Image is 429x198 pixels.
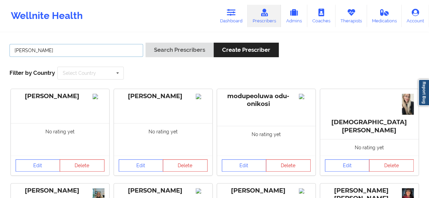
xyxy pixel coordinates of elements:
a: Report Bug [418,79,429,106]
div: Select Country [63,71,96,75]
div: [PERSON_NAME] [119,92,208,100]
button: Create Prescriber [214,43,279,57]
span: Filter by Country [9,69,55,76]
a: Edit [325,159,370,172]
img: Image%2Fplaceholer-image.png [196,188,208,194]
a: Coaches [307,5,335,27]
div: [PERSON_NAME] [119,187,208,195]
a: Prescribers [248,5,281,27]
div: No rating yet [114,123,212,155]
div: No rating yet [217,126,315,156]
a: Therapists [335,5,367,27]
div: modupeoluwa odu-onikosi [222,92,311,108]
a: Medications [367,5,402,27]
img: Image%2Fplaceholer-image.png [196,94,208,99]
img: Image%2Fplaceholer-image.png [299,188,311,194]
div: No rating yet [320,139,418,156]
img: 0052e3ff-777b-4aca-b0e1-080d590c5aa1_IMG_7016.JPG [402,94,414,115]
input: Search Keywords [9,44,143,57]
button: Delete [163,159,208,172]
button: Delete [266,159,311,172]
a: Dashboard [215,5,248,27]
img: b771a42b-fc9e-4ceb-9ddb-fef474ab97c3_Vanessa_professional.01.15.2020.jpg [402,188,414,198]
div: [DEMOGRAPHIC_DATA][PERSON_NAME] [325,92,414,134]
a: Account [402,5,429,27]
img: Image%2Fplaceholer-image.png [299,94,311,99]
a: Admins [281,5,307,27]
div: [PERSON_NAME] [16,92,104,100]
img: Image%2Fplaceholer-image.png [93,94,104,99]
div: [PERSON_NAME] [222,187,311,195]
div: [PERSON_NAME] [16,187,104,195]
div: No rating yet [11,123,109,155]
a: Edit [222,159,267,172]
button: Delete [60,159,104,172]
button: Search Prescribers [145,43,214,57]
button: Delete [369,159,414,172]
a: Edit [119,159,163,172]
a: Edit [16,159,60,172]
